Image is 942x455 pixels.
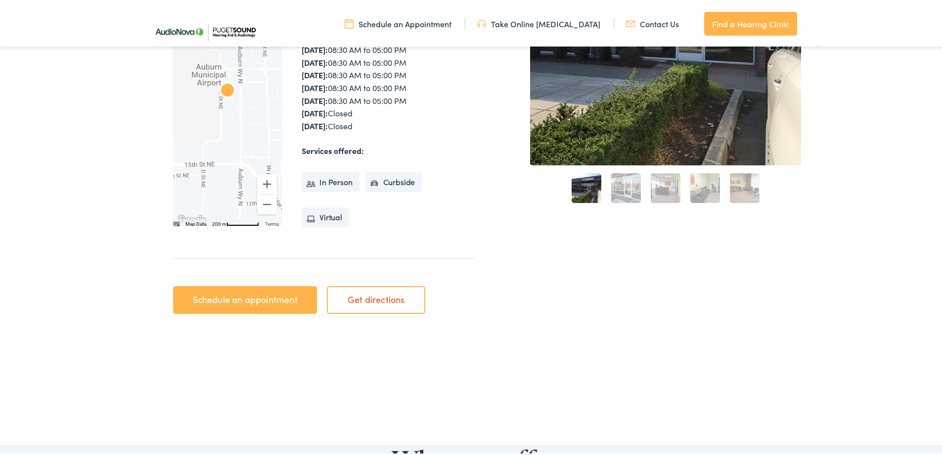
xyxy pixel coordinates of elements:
[730,171,760,201] a: 5
[209,217,262,224] button: Map Scale: 200 m per 62 pixels
[265,219,279,225] a: Terms (opens in new tab)
[257,193,277,212] button: Zoom out
[302,93,328,104] strong: [DATE]:
[173,284,317,312] a: Schedule an appointment
[302,118,328,129] strong: [DATE]:
[302,55,328,66] strong: [DATE]:
[477,16,486,27] img: utility icon
[345,16,354,27] img: utility icon
[651,171,680,201] a: 3
[302,170,359,190] li: In Person
[626,16,679,27] a: Contact Us
[302,67,328,78] strong: [DATE]:
[216,78,239,101] div: AudioNova
[365,170,422,190] li: Curbside
[302,205,349,225] li: Virtual
[626,16,635,27] img: utility icon
[302,80,328,91] strong: [DATE]:
[690,171,720,201] a: 4
[572,171,601,201] a: 1
[302,42,328,53] strong: [DATE]:
[212,219,226,225] span: 200 m
[176,211,208,224] img: Google
[327,284,425,312] a: Get directions
[611,171,641,201] a: 2
[302,143,364,154] strong: Services offered:
[176,211,208,224] a: Open this area in Google Maps (opens a new window)
[302,42,475,130] div: 08:30 AM to 05:00 PM 08:30 AM to 05:00 PM 08:30 AM to 05:00 PM 08:30 AM to 05:00 PM 08:30 AM to 0...
[257,172,277,192] button: Zoom in
[173,219,179,226] button: Keyboard shortcuts
[302,105,328,116] strong: [DATE]:
[185,219,206,226] button: Map Data
[345,16,451,27] a: Schedule an Appointment
[704,10,797,34] a: Find a Hearing Clinic
[477,16,600,27] a: Take Online [MEDICAL_DATA]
